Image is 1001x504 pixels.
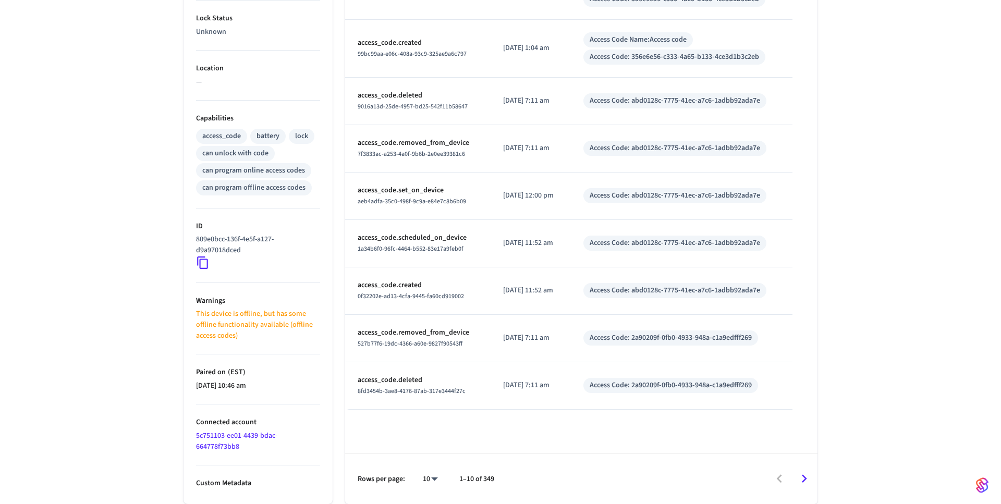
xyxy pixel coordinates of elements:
[196,417,320,428] p: Connected account
[358,339,462,348] span: 527b77f6-19dc-4366-a60e-9827f90543ff
[358,90,478,101] p: access_code.deleted
[590,143,760,154] div: Access Code: abd0128c-7775-41ec-a7c6-1adbb92ada7e
[590,380,752,391] div: Access Code: 2a90209f-0fb0-4933-948a-c1a9edfff269
[976,477,988,494] img: SeamLogoGradient.69752ec5.svg
[196,380,320,391] p: [DATE] 10:46 am
[202,148,268,159] div: can unlock with code
[358,232,478,243] p: access_code.scheduled_on_device
[202,182,306,193] div: can program offline access codes
[792,466,816,491] button: Go to next page
[590,34,687,45] div: Access Code Name: Access code
[590,190,760,201] div: Access Code: abd0128c-7775-41ec-a7c6-1adbb92ada7e
[590,238,760,249] div: Access Code: abd0128c-7775-41ec-a7c6-1adbb92ada7e
[503,143,558,154] p: [DATE] 7:11 am
[295,131,308,142] div: lock
[196,478,320,489] p: Custom Metadata
[358,327,478,338] p: access_code.removed_from_device
[459,474,494,485] p: 1–10 of 349
[503,43,558,54] p: [DATE] 1:04 am
[358,38,478,48] p: access_code.created
[196,27,320,38] p: Unknown
[358,474,405,485] p: Rows per page:
[196,431,277,452] a: 5c751103-ee01-4439-bdac-664778f73bb8
[503,380,558,391] p: [DATE] 7:11 am
[358,292,464,301] span: 0f32202e-ad13-4cfa-9445-fa60cd919002
[503,333,558,343] p: [DATE] 7:11 am
[196,296,320,306] p: Warnings
[418,472,443,487] div: 10
[196,309,320,341] p: This device is offline, but has some offline functionality available (offline access codes)
[257,131,279,142] div: battery
[196,367,320,378] p: Paired on
[358,280,478,291] p: access_code.created
[196,113,320,124] p: Capabilities
[358,50,467,58] span: 99bc99aa-e06c-408a-93c9-325ae9a6c797
[358,375,478,386] p: access_code.deleted
[226,367,246,377] span: ( EST )
[358,150,465,158] span: 7f3833ac-a253-4a0f-9b6b-2e0ee39381c6
[503,285,558,296] p: [DATE] 11:52 am
[358,185,478,196] p: access_code.set_on_device
[202,131,241,142] div: access_code
[503,95,558,106] p: [DATE] 7:11 am
[196,63,320,74] p: Location
[196,77,320,88] p: —
[590,333,752,343] div: Access Code: 2a90209f-0fb0-4933-948a-c1a9edfff269
[202,165,305,176] div: can program online access codes
[503,238,558,249] p: [DATE] 11:52 am
[358,387,466,396] span: 8fd3454b-3ae8-4176-87ab-317e3444f27c
[358,244,463,253] span: 1a34b6f0-96fc-4464-b552-83e17a9feb0f
[358,197,466,206] span: aeb4adfa-35c0-498f-9c9a-e84e7c8b6b09
[196,13,320,24] p: Lock Status
[358,102,468,111] span: 9016a13d-25de-4957-bd25-542f11b58647
[196,234,316,256] p: 809e0bcc-136f-4e5f-a127-d9a97018dced
[358,138,478,149] p: access_code.removed_from_device
[590,52,759,63] div: Access Code: 356e6e56-c333-4a65-b133-4ce3d1b3c2eb
[590,95,760,106] div: Access Code: abd0128c-7775-41ec-a7c6-1adbb92ada7e
[196,221,320,232] p: ID
[590,285,760,296] div: Access Code: abd0128c-7775-41ec-a7c6-1adbb92ada7e
[503,190,558,201] p: [DATE] 12:00 pm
